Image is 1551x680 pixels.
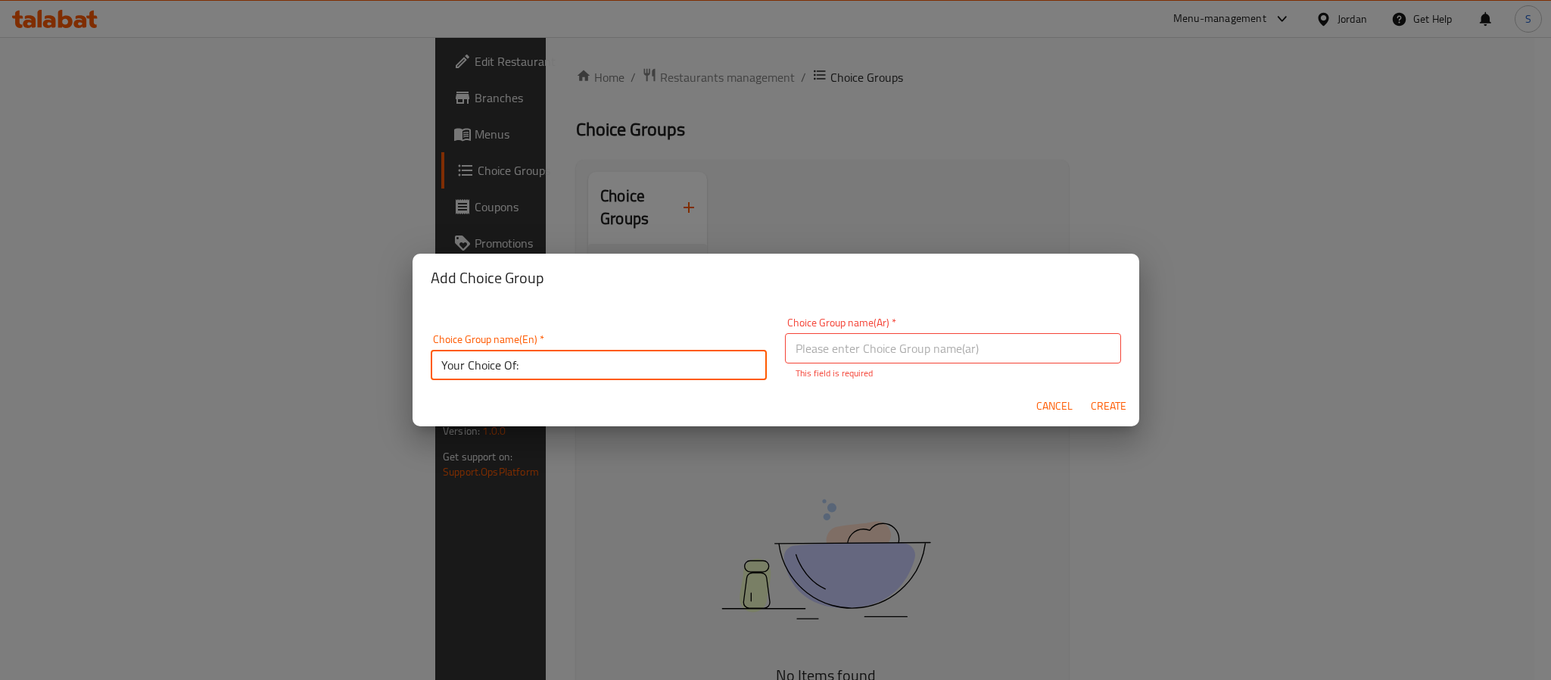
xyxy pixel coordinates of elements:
p: This field is required [796,367,1110,380]
span: Cancel [1036,397,1073,416]
span: Create [1091,397,1127,416]
button: Cancel [1030,392,1079,420]
h2: Add Choice Group [431,266,1121,290]
input: Please enter Choice Group name(en) [431,350,767,380]
input: Please enter Choice Group name(ar) [785,333,1121,363]
button: Create [1085,392,1133,420]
